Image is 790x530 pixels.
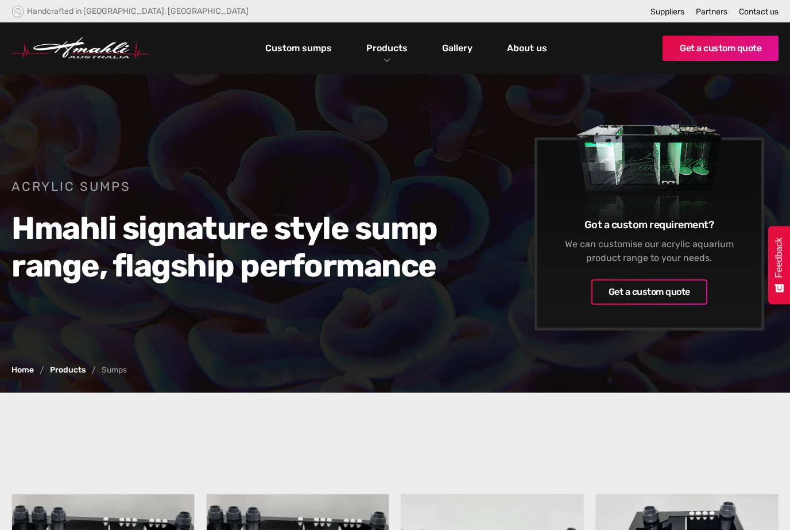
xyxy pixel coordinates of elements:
[768,226,790,304] button: Feedback - Show survey
[555,237,744,265] div: We can customise our acrylic aquarium product range to your needs.
[739,7,779,17] a: Contact us
[591,279,707,305] a: Get a custom quote
[11,210,452,285] h2: Hmahli signature style sump range, flagship performance
[504,39,550,58] a: About us
[11,37,149,59] a: home
[262,39,335,58] a: Custom sumps
[363,40,411,56] a: Products
[102,366,127,374] div: Sumps
[663,36,779,61] a: Get a custom quote
[11,37,149,59] img: Hmahli Australia Logo
[609,285,690,299] div: Get a custom quote
[650,7,684,17] a: Suppliers
[11,366,34,374] a: Home
[358,22,416,74] div: Products
[696,7,727,17] a: Partners
[555,83,744,252] img: Sumps
[11,178,452,195] h1: Acrylic Sumps
[50,366,86,374] a: Products
[27,6,249,16] div: Handcrafted in [GEOGRAPHIC_DATA], [GEOGRAPHIC_DATA]
[555,218,744,232] h6: Got a custom requirement?
[439,39,475,58] a: Gallery
[774,237,784,278] span: Feedback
